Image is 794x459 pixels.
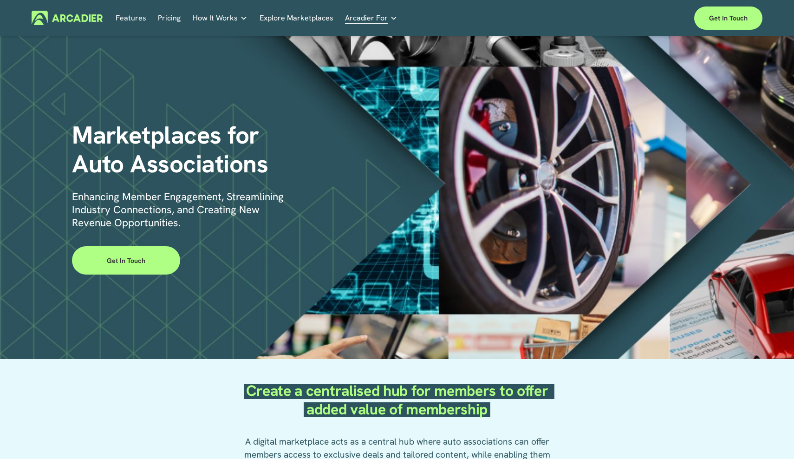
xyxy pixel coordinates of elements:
[158,11,181,25] a: Pricing
[32,11,103,25] img: Arcadier
[72,190,286,229] span: Enhancing Member Engagement, Streamlining Industry Connections, and Creating New Revenue Opportun...
[72,246,180,274] a: Get in Touch
[193,11,247,25] a: folder dropdown
[260,11,333,25] a: Explore Marketplaces
[72,119,268,180] span: Marketplaces for Auto Associations
[694,7,762,30] a: Get in touch
[345,11,397,25] a: folder dropdown
[116,11,146,25] a: Features
[193,12,238,25] span: How It Works
[246,381,552,419] span: Create a centralised hub for members to offer added value of membership
[345,12,388,25] span: Arcadier For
